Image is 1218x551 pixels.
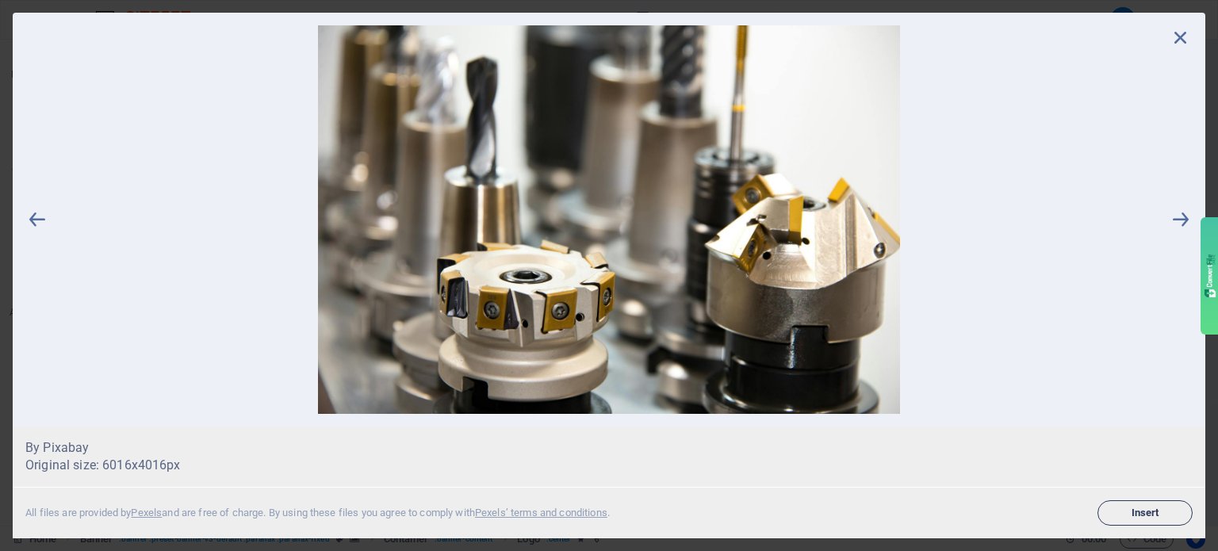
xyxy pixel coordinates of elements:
[25,457,1193,474] p: Original size: 6016x4016 px
[25,506,610,520] div: All files are provided by and are free of charge. By using these files you agree to comply with .
[25,439,1193,457] a: By Pixabay
[1205,254,1216,297] img: gdzwAHDJa65OwAAAABJRU5ErkJggg==
[131,507,162,518] a: Pexels
[1105,508,1185,518] span: Insert
[1097,500,1193,526] button: Insert
[49,25,1169,414] img: Detailed view of various metal drill bits and tools arranged in a workshop setting.
[475,507,607,518] a: Pexels’ terms and conditions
